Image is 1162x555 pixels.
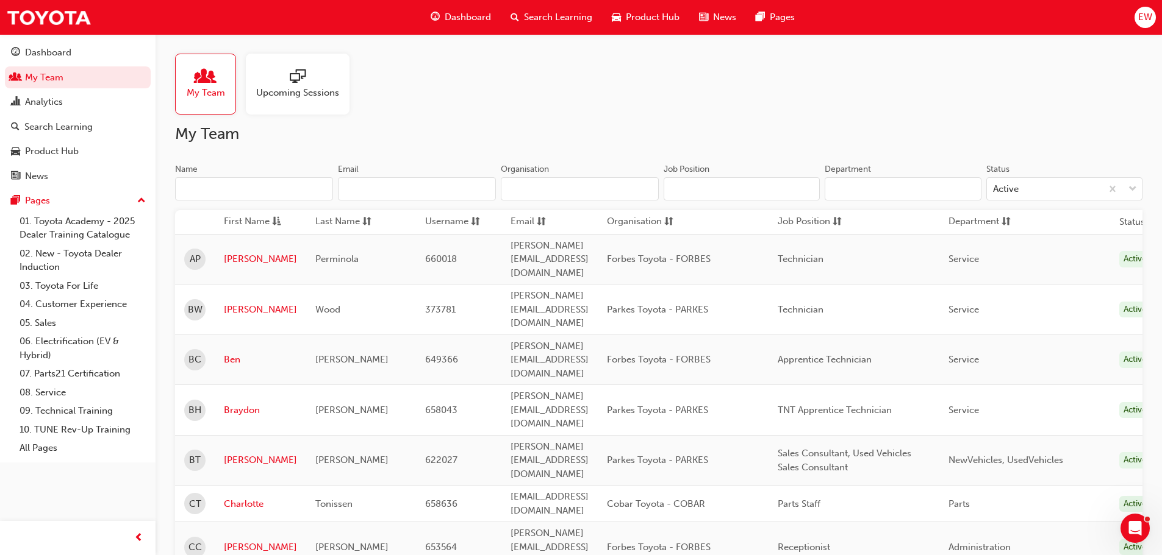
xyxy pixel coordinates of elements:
[607,498,705,509] span: Cobar Toyota - COBAR
[949,214,999,230] span: Department
[778,304,823,315] span: Technician
[607,405,708,415] span: Parkes Toyota - PARKES
[11,196,20,207] span: pages-icon
[1135,7,1156,28] button: EW
[224,353,297,367] a: Ben
[315,253,359,264] span: Perminola
[338,163,359,175] div: Email
[664,163,709,175] div: Job Position
[1002,214,1011,230] span: sorting-icon
[175,54,246,115] a: My Team
[189,453,201,467] span: BT
[1128,182,1137,197] span: down-icon
[338,177,496,200] input: Email
[425,405,457,415] span: 658043
[746,5,805,30] a: pages-iconPages
[25,144,79,158] div: Product Hub
[949,498,970,509] span: Parts
[421,5,501,30] a: guage-iconDashboard
[1119,251,1151,267] div: Active
[15,383,151,402] a: 08. Service
[425,214,468,230] span: Username
[134,531,143,546] span: prev-icon
[315,354,389,365] span: [PERSON_NAME]
[511,391,589,429] span: [PERSON_NAME][EMAIL_ADDRESS][DOMAIN_NAME]
[11,122,20,133] span: search-icon
[699,10,708,25] span: news-icon
[537,214,546,230] span: sorting-icon
[626,10,680,24] span: Product Hub
[11,72,20,83] span: people-icon
[224,540,297,554] a: [PERSON_NAME]
[188,303,203,317] span: BW
[993,182,1019,196] div: Active
[315,542,389,553] span: [PERSON_NAME]
[362,214,371,230] span: sorting-icon
[949,405,979,415] span: Service
[949,304,979,315] span: Service
[15,295,151,314] a: 04. Customer Experience
[778,405,892,415] span: TNT Apprentice Technician
[511,290,589,328] span: [PERSON_NAME][EMAIL_ADDRESS][DOMAIN_NAME]
[224,497,297,511] a: Charlotte
[15,244,151,277] a: 02. New - Toyota Dealer Induction
[425,304,456,315] span: 373781
[1119,215,1145,229] th: Status
[25,169,48,183] div: News
[607,304,708,315] span: Parkes Toyota - PARKES
[511,491,589,516] span: [EMAIL_ADDRESS][DOMAIN_NAME]
[501,5,602,30] a: search-iconSearch Learning
[175,163,198,175] div: Name
[25,46,71,60] div: Dashboard
[1119,496,1151,512] div: Active
[825,177,981,200] input: Department
[315,214,382,230] button: Last Namesorting-icon
[11,146,20,157] span: car-icon
[224,403,297,417] a: Braydon
[1121,514,1150,543] iframe: Intercom live chat
[425,214,492,230] button: Usernamesorting-icon
[187,86,225,100] span: My Team
[949,454,1063,465] span: NewVehicles, UsedVehicles
[25,194,50,208] div: Pages
[272,214,281,230] span: asc-icon
[15,212,151,244] a: 01. Toyota Academy - 2025 Dealer Training Catalogue
[607,214,674,230] button: Organisationsorting-icon
[11,171,20,182] span: news-icon
[15,420,151,439] a: 10. TUNE Rev-Up Training
[5,66,151,89] a: My Team
[1138,10,1152,24] span: EW
[511,240,589,278] span: [PERSON_NAME][EMAIL_ADDRESS][DOMAIN_NAME]
[5,91,151,113] a: Analytics
[612,10,621,25] span: car-icon
[778,253,823,264] span: Technician
[524,10,592,24] span: Search Learning
[607,454,708,465] span: Parkes Toyota - PARKES
[5,189,151,212] button: Pages
[1119,302,1151,318] div: Active
[189,497,201,511] span: CT
[778,214,830,230] span: Job Position
[425,454,457,465] span: 622027
[778,214,845,230] button: Job Positionsorting-icon
[511,214,578,230] button: Emailsorting-icon
[778,542,830,553] span: Receptionist
[175,177,333,200] input: Name
[664,214,673,230] span: sorting-icon
[15,439,151,458] a: All Pages
[15,314,151,333] a: 05. Sales
[5,39,151,189] button: DashboardMy TeamAnalyticsSearch LearningProduct HubNews
[425,498,457,509] span: 658636
[246,54,359,115] a: Upcoming Sessions
[256,86,339,100] span: Upcoming Sessions
[425,542,457,553] span: 653564
[224,303,297,317] a: [PERSON_NAME]
[188,540,202,554] span: CC
[11,48,20,58] span: guage-icon
[6,4,91,31] img: Trak
[15,332,151,364] a: 06. Electrification (EV & Hybrid)
[15,364,151,383] a: 07. Parts21 Certification
[471,214,480,230] span: sorting-icon
[24,120,93,134] div: Search Learning
[511,214,534,230] span: Email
